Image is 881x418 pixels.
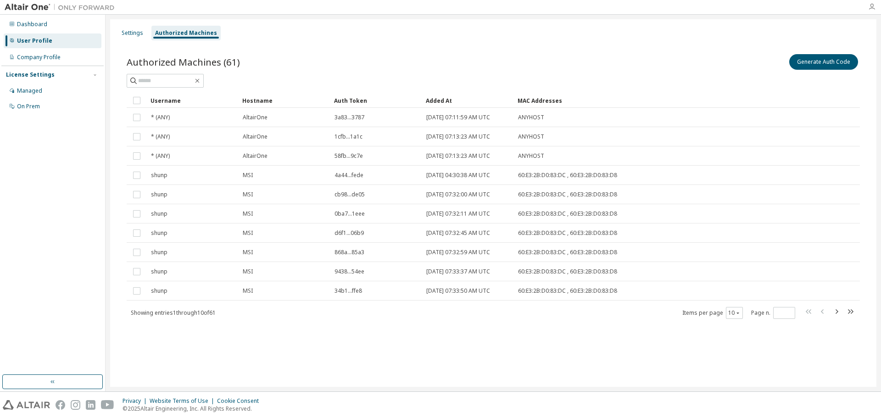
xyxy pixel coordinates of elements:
img: Altair One [5,3,119,12]
span: [DATE] 07:13:23 AM UTC [426,152,490,160]
span: MSI [243,210,253,217]
div: License Settings [6,71,55,78]
div: Added At [426,93,510,108]
div: MAC Addresses [518,93,764,108]
span: AltairOne [243,114,268,121]
span: Items per page [682,307,743,319]
span: 3a83...3787 [335,114,364,121]
div: Settings [122,29,143,37]
div: Website Terms of Use [150,397,217,405]
span: [DATE] 07:13:23 AM UTC [426,133,490,140]
div: On Prem [17,103,40,110]
div: Privacy [123,397,150,405]
span: shunp [151,229,167,237]
p: © 2025 Altair Engineering, Inc. All Rights Reserved. [123,405,264,412]
span: 868a...85a3 [335,249,364,256]
span: ANYHOST [518,152,544,160]
img: facebook.svg [56,400,65,410]
span: 58fb...9c7e [335,152,363,160]
div: Authorized Machines [155,29,217,37]
span: MSI [243,268,253,275]
span: ANYHOST [518,133,544,140]
span: 60:E3:2B:D0:83:DC , 60:E3:2B:D0:83:D8 [518,268,617,275]
span: shunp [151,249,167,256]
span: 0ba7...1eee [335,210,365,217]
div: Dashboard [17,21,47,28]
span: cb98...de05 [335,191,365,198]
button: 10 [728,309,741,317]
span: 60:E3:2B:D0:83:DC , 60:E3:2B:D0:83:D8 [518,191,617,198]
span: 9438...54ee [335,268,364,275]
span: [DATE] 07:32:11 AM UTC [426,210,490,217]
img: youtube.svg [101,400,114,410]
span: MSI [243,249,253,256]
span: d6f1...06b9 [335,229,364,237]
div: Cookie Consent [217,397,264,405]
img: altair_logo.svg [3,400,50,410]
span: ANYHOST [518,114,544,121]
span: Showing entries 1 through 10 of 61 [131,309,216,317]
span: shunp [151,268,167,275]
span: 34b1...ffe8 [335,287,362,295]
span: MSI [243,229,253,237]
span: shunp [151,172,167,179]
span: [DATE] 04:30:38 AM UTC [426,172,490,179]
div: Username [151,93,235,108]
span: 4a44...fede [335,172,363,179]
button: Generate Auth Code [789,54,858,70]
span: Page n. [751,307,795,319]
span: AltairOne [243,152,268,160]
span: 60:E3:2B:D0:83:DC , 60:E3:2B:D0:83:D8 [518,172,617,179]
span: [DATE] 07:32:45 AM UTC [426,229,490,237]
span: * (ANY) [151,114,170,121]
div: Managed [17,87,42,95]
span: [DATE] 07:11:59 AM UTC [426,114,490,121]
span: 1cfb...1a1c [335,133,362,140]
div: Company Profile [17,54,61,61]
span: shunp [151,191,167,198]
span: * (ANY) [151,133,170,140]
span: 60:E3:2B:D0:83:DC , 60:E3:2B:D0:83:D8 [518,249,617,256]
span: [DATE] 07:32:00 AM UTC [426,191,490,198]
span: 60:E3:2B:D0:83:DC , 60:E3:2B:D0:83:D8 [518,210,617,217]
span: MSI [243,287,253,295]
img: linkedin.svg [86,400,95,410]
span: MSI [243,191,253,198]
span: shunp [151,287,167,295]
span: Authorized Machines (61) [127,56,240,68]
span: AltairOne [243,133,268,140]
span: [DATE] 07:33:50 AM UTC [426,287,490,295]
span: shunp [151,210,167,217]
span: MSI [243,172,253,179]
span: [DATE] 07:32:59 AM UTC [426,249,490,256]
div: Hostname [242,93,327,108]
div: User Profile [17,37,52,45]
span: [DATE] 07:33:37 AM UTC [426,268,490,275]
div: Auth Token [334,93,418,108]
span: 60:E3:2B:D0:83:DC , 60:E3:2B:D0:83:D8 [518,287,617,295]
span: * (ANY) [151,152,170,160]
img: instagram.svg [71,400,80,410]
span: 60:E3:2B:D0:83:DC , 60:E3:2B:D0:83:D8 [518,229,617,237]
